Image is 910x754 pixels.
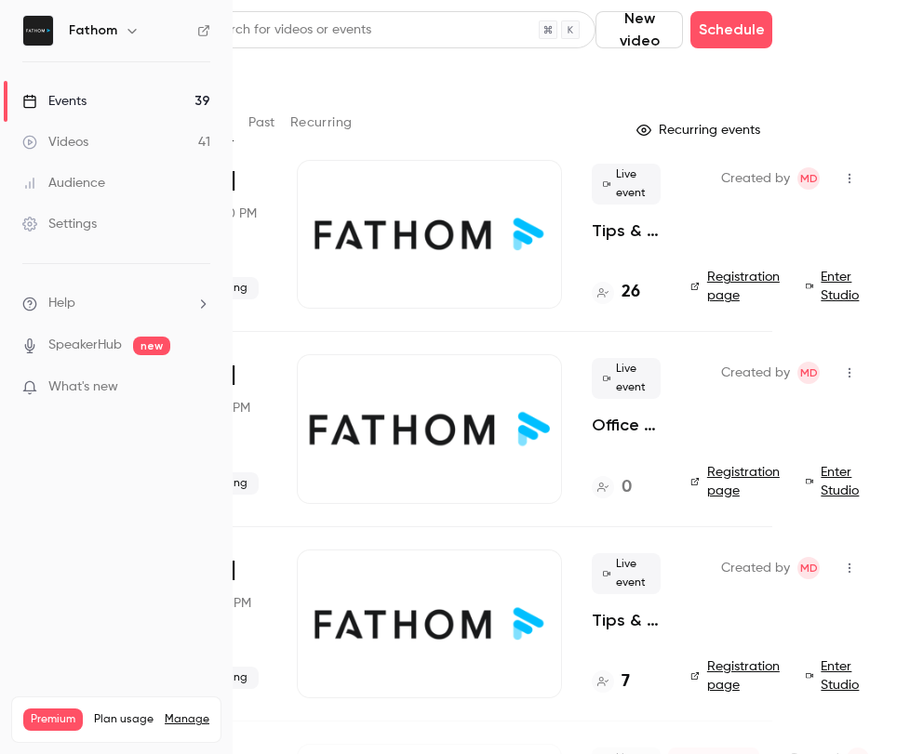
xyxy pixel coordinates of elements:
[592,358,661,399] span: Live event
[248,108,275,138] button: Past
[69,21,117,40] h6: Fathom
[721,557,790,579] span: Created by
[797,167,820,190] span: Michelle Dizon
[48,336,122,355] a: SpeakerHub
[622,475,632,500] h4: 0
[690,657,783,694] a: Registration page
[622,280,640,305] h4: 26
[806,268,864,305] a: Enter Studio
[22,92,87,111] div: Events
[800,362,818,384] span: MD
[721,167,790,190] span: Created by
[94,712,154,727] span: Plan usage
[800,167,818,190] span: MD
[290,108,353,138] button: Recurring
[23,16,53,46] img: Fathom
[592,280,640,305] a: 26
[797,362,820,384] span: Michelle Dizon
[592,475,632,500] a: 0
[592,553,661,594] span: Live event
[22,215,97,233] div: Settings
[806,463,864,500] a: Enter Studio
[596,11,683,48] button: New video
[806,657,864,694] a: Enter Studio
[592,219,661,242] a: Tips & Tricks to optimize Fathom
[622,669,630,694] h4: 7
[48,294,75,313] span: Help
[592,414,661,436] a: Office Hours - Drop in Daily
[48,377,118,397] span: What's new
[133,337,170,355] span: new
[721,362,790,384] span: Created by
[592,164,661,205] span: Live event
[628,115,772,145] button: Recurring events
[22,174,105,192] div: Audience
[165,712,209,727] a: Manage
[22,294,210,313] li: help-dropdown-opener
[592,609,661,631] a: Tips & Tricks to optimize Fathom
[797,557,820,579] span: Michelle Dizon
[690,11,772,48] button: Schedule
[185,20,371,40] div: Search for videos or events
[800,557,818,579] span: MD
[23,708,83,731] span: Premium
[690,463,783,500] a: Registration page
[22,133,88,152] div: Videos
[690,268,783,305] a: Registration page
[592,669,630,694] a: 7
